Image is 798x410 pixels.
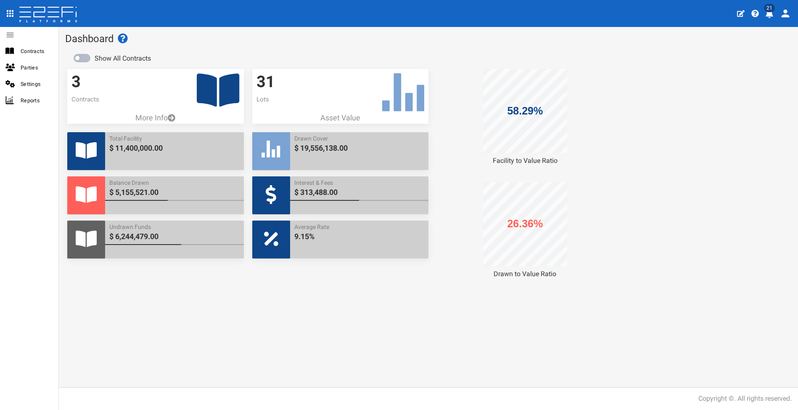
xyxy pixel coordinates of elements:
span: Settings [21,79,52,89]
span: Drawn Cover [294,134,424,143]
span: Interest & Fees [294,178,424,187]
a: More Info [67,112,243,123]
span: $ 19,556,138.00 [294,143,424,154]
span: Average Rate [294,223,424,231]
p: Contracts [71,95,239,104]
span: Contracts [21,46,52,56]
span: $ 313,488.00 [294,187,424,198]
h3: 3 [71,73,239,91]
div: Copyright ©. All rights reserved. [698,394,792,404]
p: Asset Value [252,112,428,123]
span: 9.15% [294,231,424,242]
span: Reports [21,96,52,105]
label: Show All Contracts [95,54,151,64]
div: Drawn to Value Ratio [437,269,613,279]
span: Undrawn Funds [109,223,239,231]
span: Total Facility [109,134,239,143]
span: $ 6,244,479.00 [109,231,239,242]
span: Parties [21,63,52,72]
span: $ 5,155,521.00 [109,187,239,198]
h3: 31 [256,73,424,91]
h1: Dashboard [65,33,792,44]
span: Balance Drawn [109,178,239,187]
div: Facility to Value Ratio [437,156,613,166]
span: $ 11,400,000.00 [109,143,239,154]
p: Lots [256,95,424,104]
